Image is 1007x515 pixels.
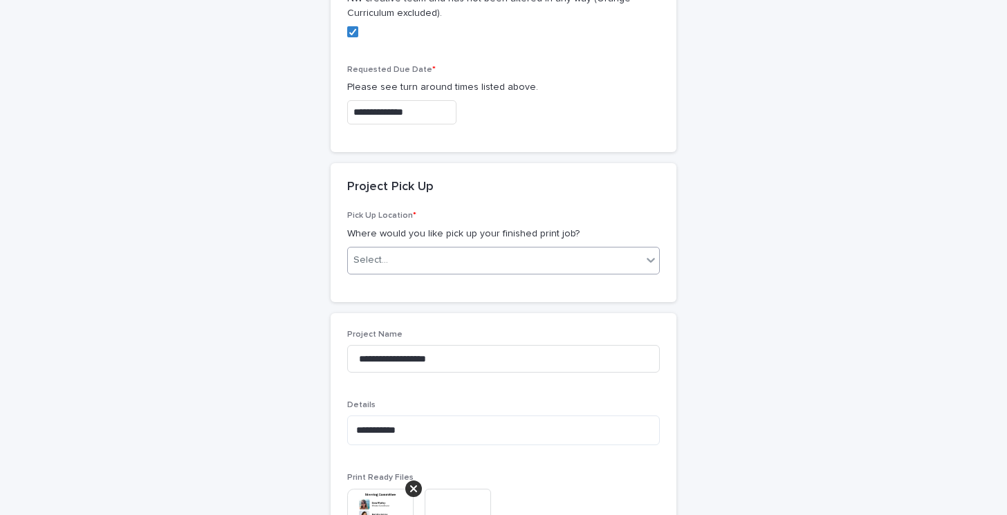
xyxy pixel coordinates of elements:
span: Requested Due Date [347,66,436,74]
span: Project Name [347,330,403,339]
div: Select... [353,253,388,268]
h2: Project Pick Up [347,180,434,195]
span: Print Ready Files [347,474,414,482]
span: Details [347,401,376,409]
p: Please see turn around times listed above. [347,80,660,95]
p: Where would you like pick up your finished print job? [347,227,660,241]
span: Pick Up Location [347,212,416,220]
